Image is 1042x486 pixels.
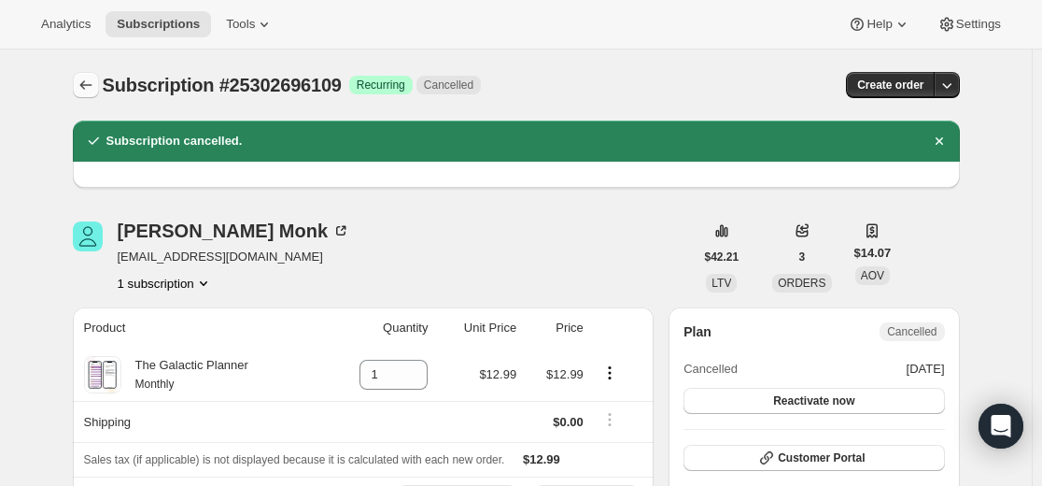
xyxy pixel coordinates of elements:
[117,17,200,32] span: Subscriptions
[683,388,944,414] button: Reactivate now
[887,324,936,339] span: Cancelled
[926,128,952,154] button: Dismiss notification
[73,307,324,349] th: Product
[84,453,505,466] span: Sales tax (if applicable) is not displayed because it is calculated with each new order.
[553,415,584,429] span: $0.00
[523,452,560,466] span: $12.99
[30,11,102,37] button: Analytics
[103,75,342,95] span: Subscription #25302696109
[837,11,922,37] button: Help
[135,378,175,391] small: Monthly
[215,11,285,37] button: Tools
[799,250,806,264] span: 3
[861,269,884,282] span: AOV
[979,404,1023,449] div: Open Intercom Messenger
[694,244,751,270] button: $42.21
[73,72,99,98] button: Subscriptions
[705,250,739,264] span: $42.21
[106,132,243,150] h2: Subscription cancelled.
[424,78,473,93] span: Cancelled
[522,307,589,349] th: Price
[778,450,865,465] span: Customer Portal
[595,363,625,383] button: Product actions
[778,277,825,290] span: ORDERS
[857,78,923,93] span: Create order
[595,409,625,430] button: Shipping actions
[73,222,103,251] span: Randall Monk
[546,367,584,381] span: $12.99
[926,11,1012,37] button: Settings
[226,17,255,32] span: Tools
[683,360,738,379] span: Cancelled
[866,17,892,32] span: Help
[121,356,248,393] div: The Galactic Planner
[118,248,351,266] span: [EMAIL_ADDRESS][DOMAIN_NAME]
[773,393,854,408] span: Reactivate now
[106,11,211,37] button: Subscriptions
[683,445,944,471] button: Customer Portal
[907,360,945,379] span: [DATE]
[118,222,351,240] div: [PERSON_NAME] Monk
[956,17,1001,32] span: Settings
[846,72,935,98] button: Create order
[324,307,434,349] th: Quantity
[711,277,731,290] span: LTV
[854,244,892,263] span: $14.07
[433,307,522,349] th: Unit Price
[86,356,119,393] img: product img
[73,401,324,442] th: Shipping
[788,244,817,270] button: 3
[479,367,516,381] span: $12.99
[357,78,405,93] span: Recurring
[118,274,213,293] button: Product actions
[41,17,91,32] span: Analytics
[683,322,711,341] h2: Plan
